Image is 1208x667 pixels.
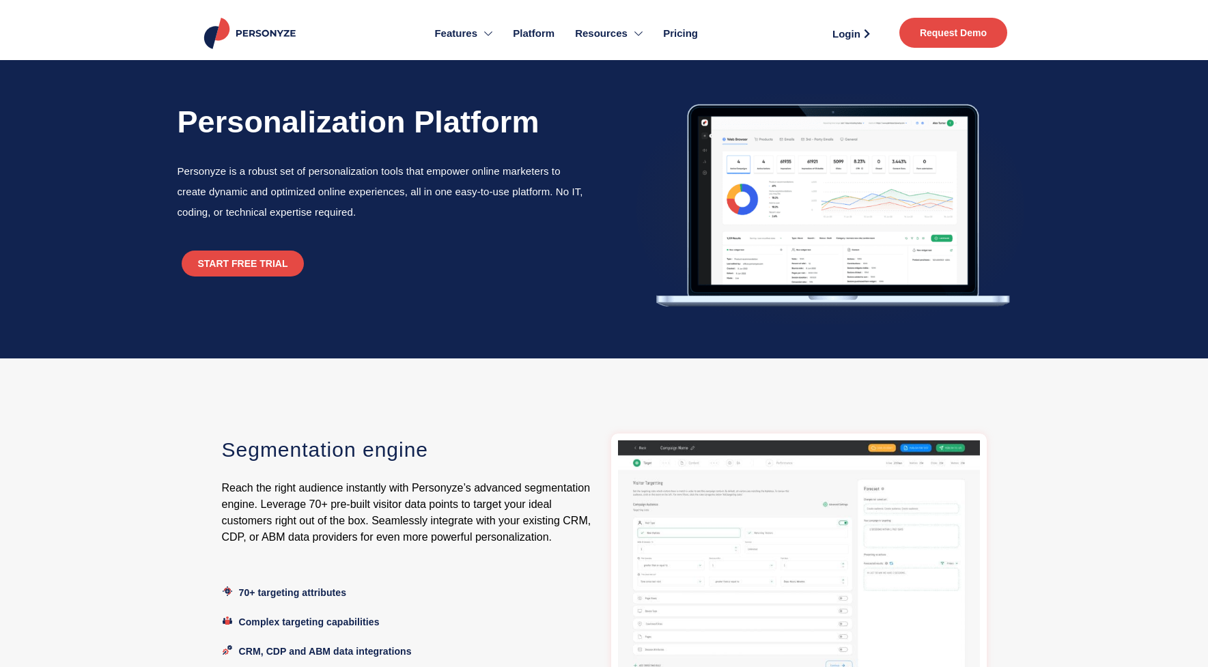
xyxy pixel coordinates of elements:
span: Login [832,29,860,39]
a: Login [817,23,886,44]
span: Complex targeting capabilities [239,616,380,627]
span: Reach the right audience instantly with Personyze’s advanced segmentation engine. Leverage 70+ pr... [222,482,591,543]
span: Platform [513,26,554,42]
a: Platform [503,7,565,60]
a: Resources [565,7,653,60]
span: Features [434,26,477,42]
p: Personyze is a robust set of personalization tools that empower online marketers to create dynami... [178,161,585,223]
span: 70+ targeting attributes [239,587,347,598]
span: Resources [575,26,628,42]
a: Features [424,7,503,60]
h1: Personalization Platform [178,107,585,137]
img: Personyze logo [201,18,302,49]
span: START FREE TRIAL [198,259,288,268]
a: Request Demo [899,18,1007,48]
a: START FREE TRIAL [182,251,305,276]
span: Pricing [663,26,698,42]
span: CRM, CDP and ABM data integrations [239,646,412,657]
h3: Segmentation engine [222,434,598,466]
img: Showing personalization platform dashboard [636,94,1024,324]
span: Request Demo [920,28,987,38]
a: Pricing [653,7,708,60]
